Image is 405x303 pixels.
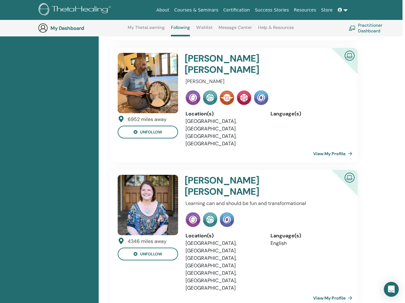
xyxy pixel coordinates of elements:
a: Success Stories [252,4,291,16]
a: Practitioner Dashboard [349,21,401,35]
a: Courses & Seminars [172,4,221,16]
img: generic-user-icon.jpg [38,23,48,33]
div: Location(s) [186,110,261,118]
div: Location(s) [186,232,261,240]
li: English [271,240,346,247]
a: Certification [221,4,252,16]
img: logo.png [39,3,113,17]
div: Domain: [DOMAIN_NAME] [16,16,68,21]
p: [PERSON_NAME] [186,78,346,85]
img: default.jpg [118,53,178,113]
div: Keywords by Traffic [69,37,105,41]
a: Message Center [219,25,252,35]
img: Certified Online Instructor [342,170,357,184]
button: unfollow [118,126,178,138]
p: Learning can and should be fun and transformational [186,200,346,207]
img: logo_orange.svg [10,10,15,15]
a: View My Profile [313,147,355,160]
div: Language(s) [271,110,346,118]
li: [GEOGRAPHIC_DATA], [GEOGRAPHIC_DATA] [186,133,261,147]
img: tab_keywords_by_traffic_grey.svg [62,36,67,41]
li: [GEOGRAPHIC_DATA], [GEOGRAPHIC_DATA] [186,118,261,133]
img: website_grey.svg [10,16,15,21]
a: Wishlist [196,25,213,35]
a: Help & Resources [258,25,294,35]
img: tab_domain_overview_orange.svg [17,36,22,41]
div: Open Intercom Messenger [384,282,399,297]
button: unfollow [118,248,178,260]
img: Certified Online Instructor [342,48,357,62]
li: [GEOGRAPHIC_DATA], [GEOGRAPHIC_DATA] [186,254,261,269]
a: Following [171,25,190,36]
img: default.jpg [118,175,178,235]
h4: [PERSON_NAME] [PERSON_NAME] [185,53,319,75]
div: Certified Online Instructor [322,170,358,206]
a: My ThetaLearning [128,25,165,35]
div: 6952 miles away [128,116,167,123]
div: Language(s) [271,232,346,240]
li: [GEOGRAPHIC_DATA], [GEOGRAPHIC_DATA], [GEOGRAPHIC_DATA] [186,269,261,292]
a: About [154,4,172,16]
h4: [PERSON_NAME] [PERSON_NAME] [185,175,319,197]
div: Certified Online Instructor [322,48,358,84]
div: Domain Overview [24,37,56,41]
div: 4346 miles away [128,238,167,245]
li: [GEOGRAPHIC_DATA], [GEOGRAPHIC_DATA] [186,240,261,254]
a: Resources [291,4,319,16]
h3: My Dashboard [50,25,113,31]
div: v 4.0.25 [17,10,31,15]
a: Store [319,4,335,16]
img: chalkboard-teacher.svg [349,26,356,30]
